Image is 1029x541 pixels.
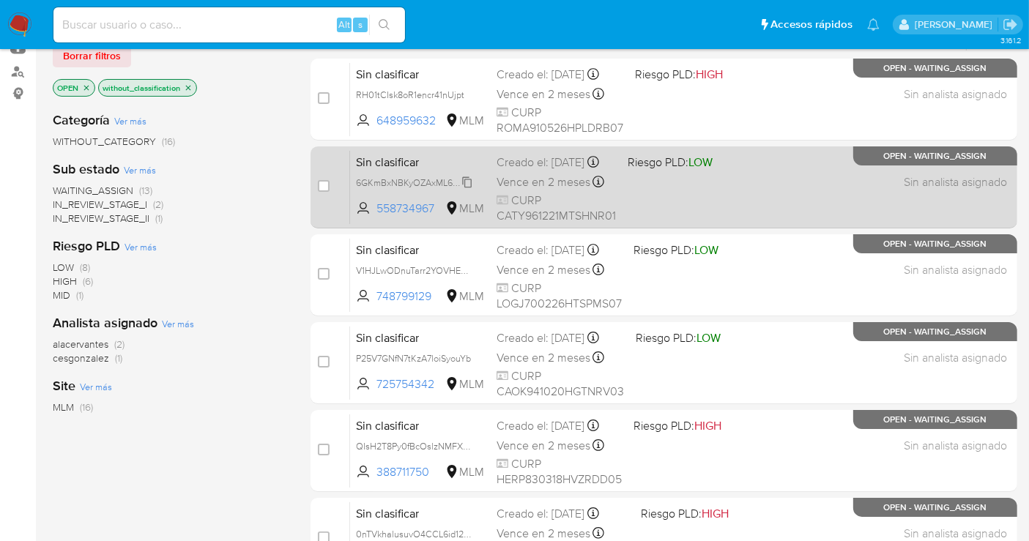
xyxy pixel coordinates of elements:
[1003,17,1018,32] a: Salir
[358,18,363,31] span: s
[770,17,852,32] span: Accesos rápidos
[338,18,350,31] span: Alt
[915,18,998,31] p: nancy.sanchezgarcia@mercadolibre.com.mx
[867,18,880,31] a: Notificaciones
[1000,34,1022,46] span: 3.161.2
[369,15,399,35] button: search-icon
[53,15,405,34] input: Buscar usuario o caso...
